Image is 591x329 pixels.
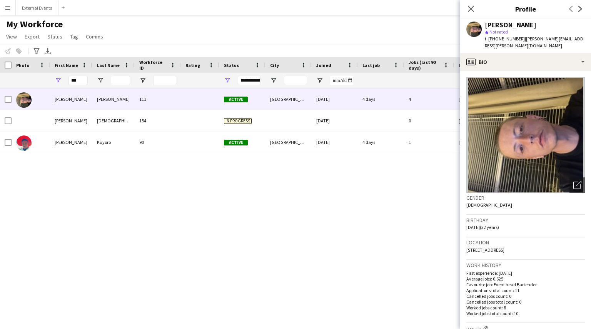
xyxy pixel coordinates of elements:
span: View [6,33,17,40]
span: Photo [16,62,29,68]
div: [PERSON_NAME] [92,89,135,110]
p: Cancelled jobs count: 0 [466,293,585,299]
span: [DATE] (32 years) [466,224,499,230]
h3: Profile [460,4,591,14]
span: In progress [224,118,252,124]
input: City Filter Input [284,76,307,85]
a: Status [44,32,65,42]
div: Kuyoro [92,132,135,153]
a: Comms [83,32,106,42]
div: 1 [404,132,454,153]
button: External Events [16,0,58,15]
span: First Name [55,62,78,68]
button: Open Filter Menu [139,77,146,84]
button: Open Filter Menu [97,77,104,84]
div: Open photos pop-in [569,177,585,193]
p: First experience: [DATE] [466,270,585,276]
button: Open Filter Menu [459,77,466,84]
div: 90 [135,132,181,153]
div: 4 [404,89,454,110]
span: Last job [362,62,380,68]
span: Jobs (last 90 days) [409,59,440,71]
span: [DEMOGRAPHIC_DATA] [466,202,512,208]
span: Email [459,62,471,68]
img: Samuel Kuyoro [16,135,32,151]
span: Joined [316,62,331,68]
p: Average jobs: 0.625 [466,276,585,282]
span: My Workforce [6,18,63,30]
a: Tag [67,32,81,42]
img: Sam Ellett [16,92,32,108]
p: Worked jobs count: 8 [466,305,585,311]
div: 4 days [358,132,404,153]
input: First Name Filter Input [68,76,88,85]
span: [STREET_ADDRESS] [466,247,504,253]
span: City [270,62,279,68]
input: Workforce ID Filter Input [153,76,176,85]
h3: Work history [466,262,585,269]
span: Workforce ID [139,59,167,71]
div: [GEOGRAPHIC_DATA] [265,89,312,110]
p: Applications total count: 11 [466,287,585,293]
a: View [3,32,20,42]
img: Crew avatar or photo [466,77,585,193]
button: Open Filter Menu [270,77,277,84]
h3: Gender [466,194,585,201]
p: Cancelled jobs total count: 0 [466,299,585,305]
div: [DATE] [312,89,358,110]
span: Active [224,97,248,102]
h3: Location [466,239,585,246]
a: Export [22,32,43,42]
div: 154 [135,110,181,131]
input: Joined Filter Input [330,76,353,85]
p: Worked jobs total count: 10 [466,311,585,316]
p: Favourite job: Event head Bartender [466,282,585,287]
h3: Birthday [466,217,585,224]
button: Open Filter Menu [316,77,323,84]
div: [DEMOGRAPHIC_DATA] [92,110,135,131]
span: Export [25,33,40,40]
div: [PERSON_NAME] [50,132,92,153]
span: Active [224,140,248,145]
span: Status [224,62,239,68]
app-action-btn: Export XLSX [43,47,52,56]
div: [PERSON_NAME] [50,110,92,131]
div: [PERSON_NAME] [50,89,92,110]
div: 4 days [358,89,404,110]
button: Open Filter Menu [55,77,62,84]
div: [DATE] [312,110,358,131]
div: [DATE] [312,132,358,153]
app-action-btn: Advanced filters [32,47,41,56]
span: Status [47,33,62,40]
div: Bio [460,53,591,71]
span: Tag [70,33,78,40]
span: Last Name [97,62,120,68]
div: 0 [404,110,454,131]
div: [GEOGRAPHIC_DATA] [265,132,312,153]
div: 111 [135,89,181,110]
span: Rating [185,62,200,68]
input: Last Name Filter Input [111,76,130,85]
span: Not rated [489,29,508,35]
button: Open Filter Menu [224,77,231,84]
span: | [PERSON_NAME][EMAIL_ADDRESS][PERSON_NAME][DOMAIN_NAME] [485,36,583,48]
span: t. [PHONE_NUMBER] [485,36,525,42]
div: [PERSON_NAME] [485,22,536,28]
span: Comms [86,33,103,40]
